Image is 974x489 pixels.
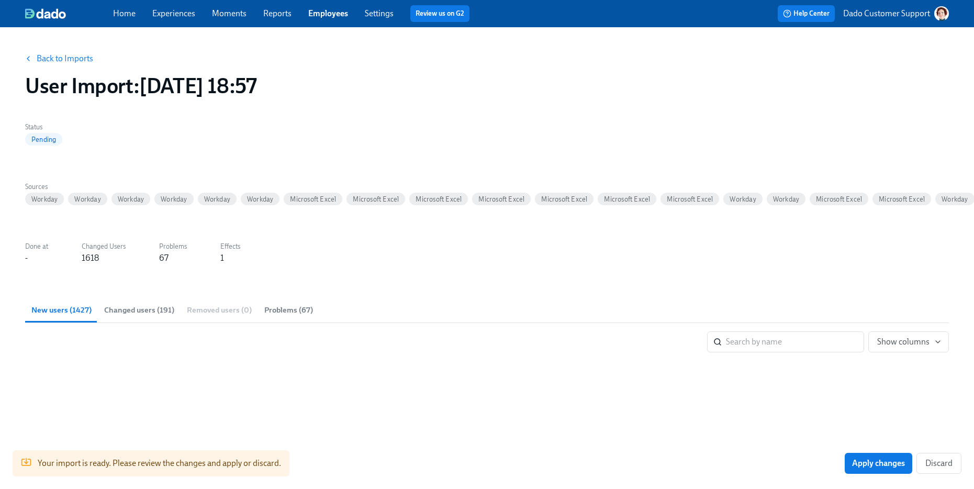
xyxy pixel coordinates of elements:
[264,304,313,316] span: Problems (67)
[935,195,974,203] span: Workday
[660,195,719,203] span: Microsoft Excel
[810,195,868,203] span: Microsoft Excel
[843,6,949,21] button: Dado Customer Support
[37,53,93,64] a: Back to Imports
[220,252,224,264] div: 1
[416,8,464,19] a: Review us on G2
[25,121,62,133] label: Status
[872,195,931,203] span: Microsoft Excel
[598,195,656,203] span: Microsoft Excel
[68,195,107,203] span: Workday
[25,195,64,203] span: Workday
[925,458,953,469] span: Discard
[535,195,594,203] span: Microsoft Excel
[25,252,28,264] div: -
[25,8,66,19] img: dado
[212,8,247,18] a: Moments
[38,453,281,473] div: Your import is ready. Please review the changes and apply or discard.
[25,8,113,19] a: dado
[25,241,48,252] label: Done at
[308,8,348,18] a: Employees
[916,453,961,474] button: Discard
[783,8,830,19] span: Help Center
[877,337,940,347] span: Show columns
[723,195,762,203] span: Workday
[409,195,468,203] span: Microsoft Excel
[25,73,256,98] h1: User Import : [DATE] 18:57
[263,8,292,18] a: Reports
[843,8,930,19] p: Dado Customer Support
[82,241,126,252] label: Changed Users
[346,195,405,203] span: Microsoft Excel
[365,8,394,18] a: Settings
[31,304,92,316] span: New users (1427)
[111,195,150,203] span: Workday
[410,5,469,22] button: Review us on G2
[159,252,169,264] div: 67
[726,331,864,352] input: Search by name
[25,136,62,143] span: Pending
[154,195,193,203] span: Workday
[934,6,949,21] img: AATXAJw-nxTkv1ws5kLOi-TQIsf862R-bs_0p3UQSuGH=s96-c
[19,48,100,69] button: Back to Imports
[472,195,531,203] span: Microsoft Excel
[104,304,174,316] span: Changed users (191)
[113,8,136,18] a: Home
[284,195,342,203] span: Microsoft Excel
[767,195,805,203] span: Workday
[845,453,912,474] button: Apply changes
[778,5,835,22] button: Help Center
[241,195,279,203] span: Workday
[198,195,237,203] span: Workday
[82,252,99,264] div: 1618
[159,241,187,252] label: Problems
[220,241,240,252] label: Effects
[152,8,195,18] a: Experiences
[868,331,949,352] button: Show columns
[852,458,905,469] span: Apply changes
